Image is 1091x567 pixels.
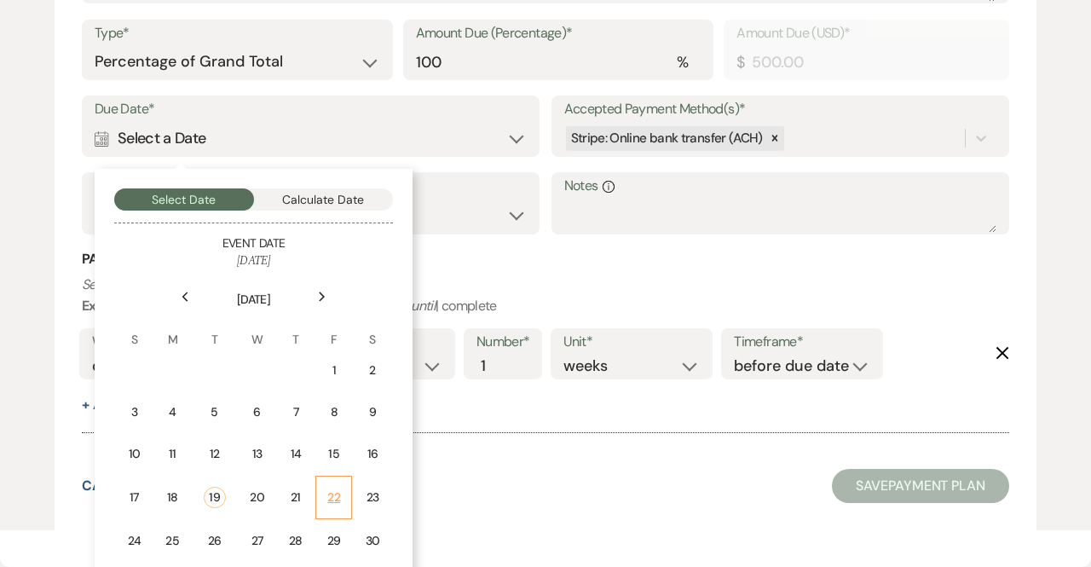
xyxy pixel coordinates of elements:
[289,489,303,506] div: 21
[278,310,315,349] th: T
[564,97,996,122] label: Accepted Payment Method(s)*
[165,489,180,506] div: 18
[82,479,137,493] button: Cancel
[82,275,234,293] i: Set reminders for this task.
[734,330,870,355] label: Timeframe*
[92,330,272,355] label: Who would you like to remind?*
[127,489,141,506] div: 17
[326,532,341,550] div: 29
[736,51,744,74] div: $
[250,403,265,421] div: 6
[365,362,380,379] div: 2
[326,403,341,421] div: 8
[365,489,380,506] div: 23
[114,252,393,269] h6: [DATE]
[95,97,527,122] label: Due Date*
[326,362,341,379] div: 1
[250,445,265,463] div: 13
[571,130,763,147] span: Stripe: Online bank transfer (ACH)
[82,250,1009,269] h3: Payment Reminder
[289,445,303,463] div: 14
[416,21,701,46] label: Amount Due (Percentage)*
[165,532,180,550] div: 25
[114,235,393,252] h5: Event Date
[116,310,153,349] th: S
[365,532,380,550] div: 30
[326,489,341,506] div: 22
[204,532,226,550] div: 26
[250,489,265,506] div: 20
[95,21,380,46] label: Type*
[289,403,303,421] div: 7
[411,297,436,315] i: until
[95,122,527,155] div: Select a Date
[564,174,996,199] label: Notes
[250,532,265,550] div: 27
[193,310,237,349] th: T
[289,532,303,550] div: 28
[326,445,341,463] div: 15
[154,310,191,349] th: M
[116,270,391,309] th: [DATE]
[354,310,391,349] th: S
[254,188,394,211] button: Calculate Date
[204,403,226,421] div: 5
[476,330,530,355] label: Number*
[204,487,226,508] div: 19
[736,21,996,46] label: Amount Due (USD)*
[204,445,226,463] div: 12
[165,403,180,421] div: 4
[677,51,688,74] div: %
[563,330,700,355] label: Unit*
[315,310,352,349] th: F
[127,532,141,550] div: 24
[165,445,180,463] div: 11
[82,398,251,412] button: + AddAnotherReminder
[82,274,1009,317] p: : weekly | | 2 | months | before event date | | complete
[365,445,380,463] div: 16
[127,403,141,421] div: 3
[832,469,1009,503] button: SavePayment Plan
[114,188,254,211] button: Select Date
[82,297,135,315] b: Example
[127,445,141,463] div: 10
[365,403,380,421] div: 9
[239,310,276,349] th: W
